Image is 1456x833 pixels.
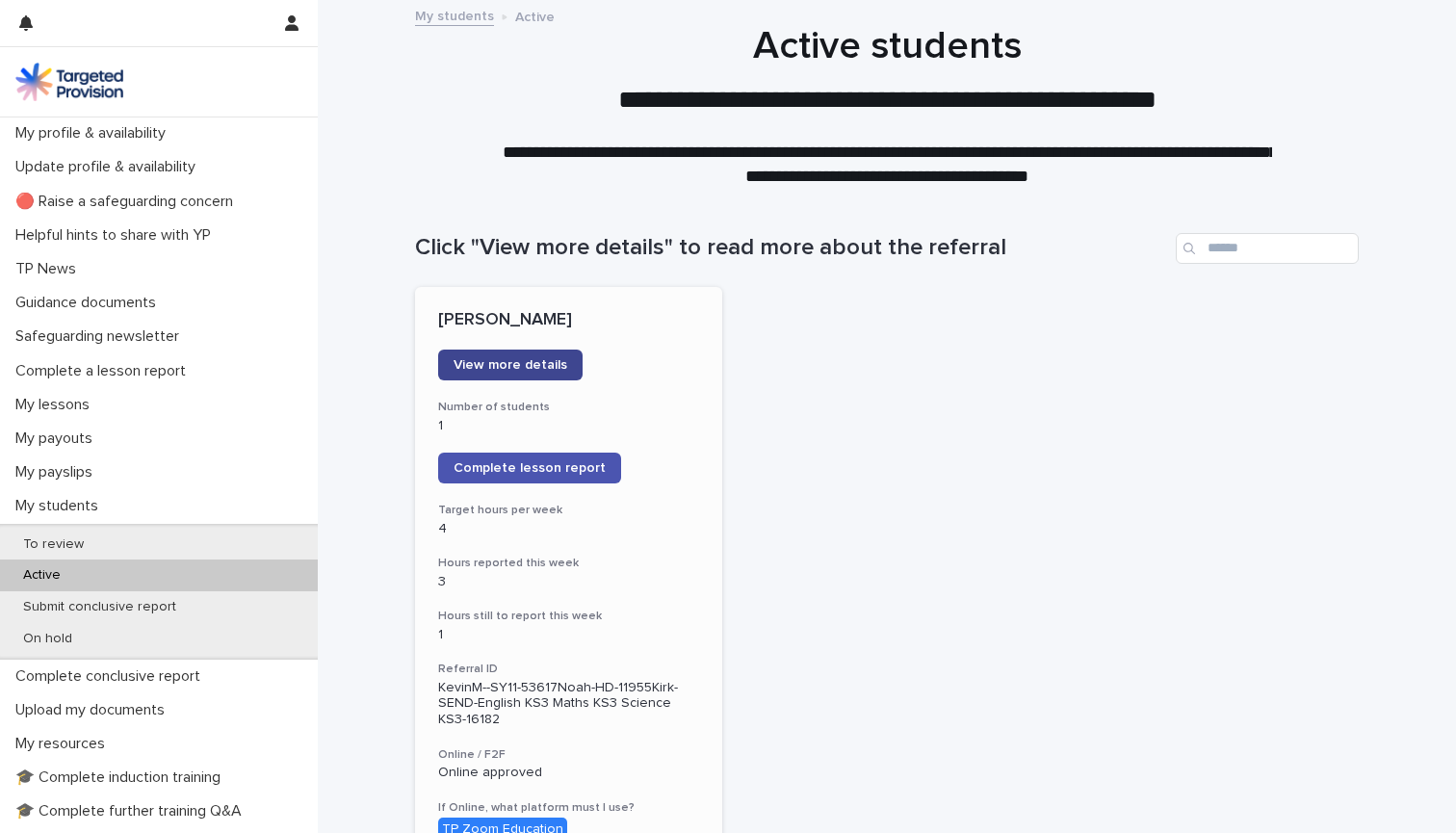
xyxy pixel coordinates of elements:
[8,631,88,647] p: On hold
[415,4,494,26] a: My students
[8,567,76,584] p: Active
[438,680,699,728] p: KevinM--SY11-53617Noah-HD-11955Kirk-SEND-English KS3 Maths KS3 Science KS3-16182
[8,768,236,787] p: 🎓 Complete induction training
[438,765,699,781] p: Online approved
[515,5,555,26] p: Active
[415,234,1168,262] h1: Click "View more details" to read more about the referral
[8,193,248,211] p: 🔴 Raise a safeguarding concern
[438,400,699,415] h3: Number of students
[8,802,257,820] p: 🎓 Complete further training Q&A
[8,463,108,482] p: My payslips
[438,627,699,643] p: 1
[438,800,699,816] h3: If Online, what platform must I use?
[8,158,211,176] p: Update profile & availability
[438,609,699,624] h3: Hours still to report this week
[8,701,180,719] p: Upload my documents
[415,23,1359,69] h1: Active students
[438,662,699,677] h3: Referral ID
[8,294,171,312] p: Guidance documents
[454,358,567,372] span: View more details
[8,124,181,143] p: My profile & availability
[438,556,699,571] h3: Hours reported this week
[8,327,195,346] p: Safeguarding newsletter
[438,310,699,331] p: [PERSON_NAME]
[8,667,216,686] p: Complete conclusive report
[438,503,699,518] h3: Target hours per week
[8,226,226,245] p: Helpful hints to share with YP
[438,418,699,434] p: 1
[454,461,606,475] span: Complete lesson report
[8,536,99,553] p: To review
[15,63,123,101] img: M5nRWzHhSzIhMunXDL62
[438,521,699,537] p: 4
[438,747,699,763] h3: Online / F2F
[438,574,699,590] p: 3
[1176,233,1359,264] input: Search
[8,362,201,380] p: Complete a lesson report
[438,350,583,380] a: View more details
[8,396,105,414] p: My lessons
[8,735,120,753] p: My resources
[8,599,192,615] p: Submit conclusive report
[8,497,114,515] p: My students
[438,453,621,483] a: Complete lesson report
[8,430,108,448] p: My payouts
[8,260,91,278] p: TP News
